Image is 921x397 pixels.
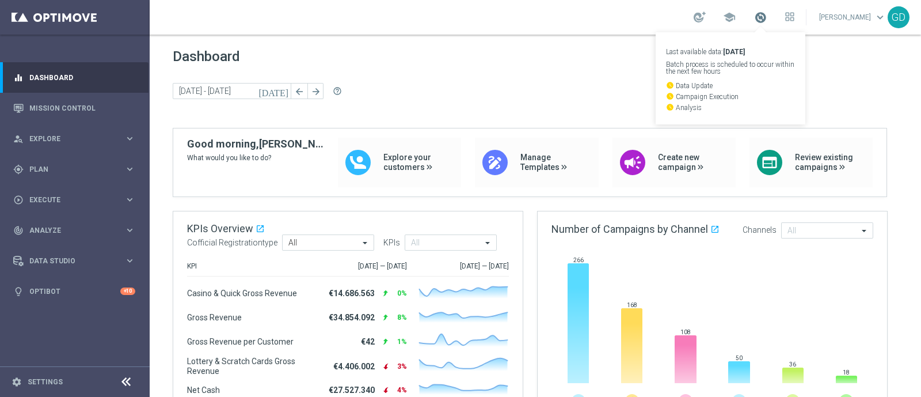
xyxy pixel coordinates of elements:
[13,134,136,143] button: person_search Explore keyboard_arrow_right
[124,255,135,266] i: keyboard_arrow_right
[13,256,136,266] button: Data Studio keyboard_arrow_right
[13,225,24,236] i: track_changes
[13,286,24,297] i: lightbulb
[13,225,124,236] div: Analyze
[13,62,135,93] div: Dashboard
[666,61,795,75] p: Batch process is scheduled to occur within the next few hours
[12,377,22,387] i: settings
[13,195,136,205] button: play_circle_outline Execute keyboard_arrow_right
[666,92,674,100] i: watch_later
[13,73,136,82] button: equalizer Dashboard
[29,166,124,173] span: Plan
[29,227,124,234] span: Analyze
[124,164,135,175] i: keyboard_arrow_right
[13,104,136,113] button: Mission Control
[28,379,63,385] a: Settings
[13,287,136,296] button: lightbulb Optibot +10
[666,81,795,89] p: Data Update
[818,9,888,26] a: [PERSON_NAME]keyboard_arrow_down
[29,62,135,93] a: Dashboard
[13,164,24,175] i: gps_fixed
[666,48,795,55] p: Last available data:
[13,195,24,205] i: play_circle_outline
[120,288,135,295] div: +10
[13,73,24,83] i: equalizer
[124,133,135,144] i: keyboard_arrow_right
[874,11,886,24] span: keyboard_arrow_down
[13,134,24,144] i: person_search
[13,93,135,123] div: Mission Control
[29,93,135,123] a: Mission Control
[29,196,124,203] span: Execute
[13,134,124,144] div: Explore
[666,92,795,100] p: Campaign Execution
[753,9,768,27] a: Last available data:[DATE] Batch process is scheduled to occur within the next few hours watch_la...
[29,135,124,142] span: Explore
[666,103,795,111] p: Analysis
[888,6,909,28] div: GD
[13,276,135,307] div: Optibot
[124,194,135,205] i: keyboard_arrow_right
[13,164,124,175] div: Plan
[723,11,736,24] span: school
[13,226,136,235] button: track_changes Analyze keyboard_arrow_right
[13,256,124,266] div: Data Studio
[29,276,120,307] a: Optibot
[666,81,674,89] i: watch_later
[29,258,124,264] span: Data Studio
[723,48,745,56] strong: [DATE]
[666,103,674,111] i: watch_later
[124,225,135,236] i: keyboard_arrow_right
[13,195,124,205] div: Execute
[13,165,136,174] button: gps_fixed Plan keyboard_arrow_right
